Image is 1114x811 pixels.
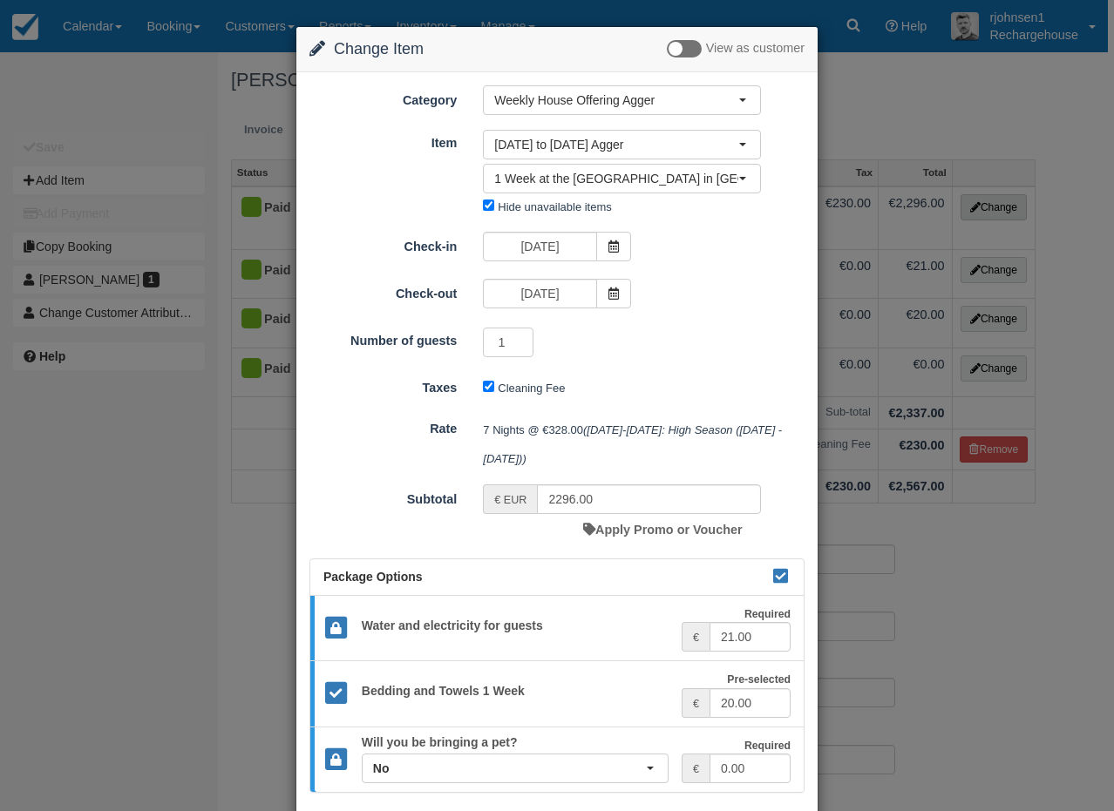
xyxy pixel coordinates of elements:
h5: Bedding and Towels 1 Week [349,685,682,698]
button: No [362,754,669,783]
a: Will you be bringing a pet? No Required € [310,727,804,793]
label: Rate [296,414,470,438]
span: No [373,760,646,777]
label: Subtotal [296,484,470,509]
small: € [693,763,699,775]
button: 1 Week at the [GEOGRAPHIC_DATA] in [GEOGRAPHIC_DATA] [483,164,761,193]
label: Taxes [296,373,470,397]
strong: Pre-selected [727,673,791,686]
button: [DATE] to [DATE] Agger [483,130,761,159]
span: [DATE] to [DATE] Agger [494,136,738,153]
small: € [693,632,699,644]
label: Category [296,85,470,110]
a: Apply Promo or Voucher [583,523,742,537]
h5: Water and electricity for guests [349,619,682,632]
small: € EUR [494,494,526,506]
h5: Will you be bringing a pet? [349,736,682,749]
span: Weekly House Offering Agger [494,91,738,109]
span: Change Item [334,40,424,57]
label: Hide unavailable items [498,200,611,213]
label: Cleaning Fee [498,382,565,395]
button: Weekly House Offering Agger [483,85,761,115]
strong: Required [744,740,791,752]
span: Package Options [323,570,423,584]
input: Number of guests [483,328,533,357]
label: Number of guests [296,326,470,350]
em: ([DATE]-[DATE]: High Season ([DATE] - [DATE])) [483,423,785,465]
label: Item [296,128,470,152]
label: Check-out [296,279,470,303]
strong: Required [744,608,791,620]
span: View as customer [706,42,805,56]
a: Bedding and Towels 1 Week Pre-selected € [310,660,804,727]
a: Water and electricity for guests Required € [310,596,804,662]
span: 1 Week at the [GEOGRAPHIC_DATA] in [GEOGRAPHIC_DATA] [494,170,738,187]
label: Check-in [296,232,470,256]
small: € [693,698,699,710]
div: 7 Nights @ €328.00 [470,416,818,473]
